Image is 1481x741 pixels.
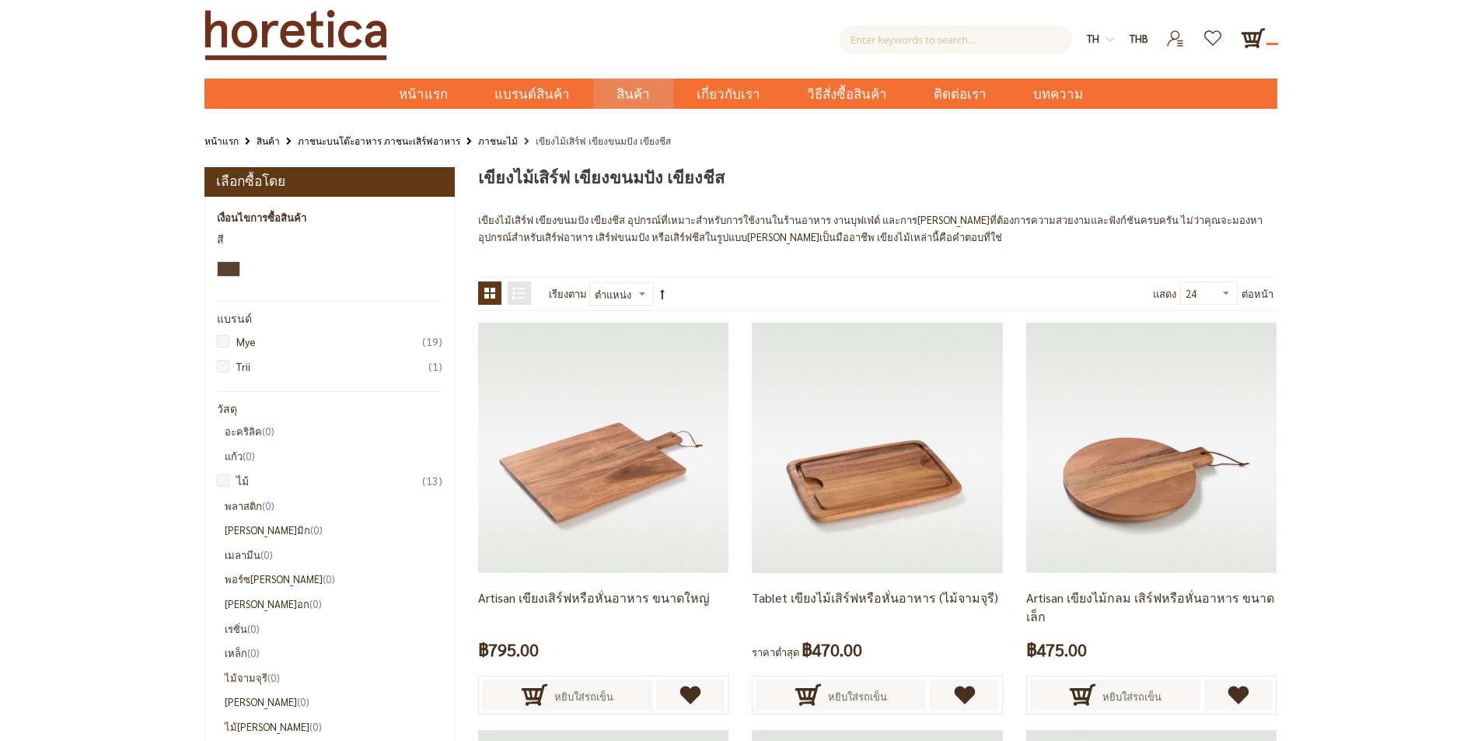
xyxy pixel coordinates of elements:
span: วิธีสั่งซื้อสินค้า [807,79,887,110]
span: 19 [422,333,442,350]
span: 0 [262,499,274,512]
a: เกี่ยวกับเรา [673,79,784,109]
span: ฿470.00 [802,635,862,664]
span: THB [1130,32,1148,45]
span: 0 [243,449,255,463]
a: Artisan เขียงไม้กลม เสิร์ฟหรือหั่นอาหาร ขนาดเล็ก [1026,439,1277,453]
span: แบรนด์สินค้า [494,79,570,110]
a: Trii1 [225,358,443,375]
a: ภาชนะไม้ [478,132,518,149]
span: ฿795.00 [478,635,539,664]
a: รายการโปรด [1195,26,1233,39]
li: เหล็ก [225,645,443,662]
span: หยิบใส่รถเข็น [1102,680,1161,714]
li: พอร์ซ[PERSON_NAME] [225,571,443,588]
a: ภาชนะบนโต๊ะอาหาร ภาชนะเสิร์ฟอาหาร [298,132,460,149]
a: Artisan เขียงไม้กลม เสิร์ฟหรือหั่นอาหาร ขนาดเล็ก [1026,589,1274,624]
strong: ตาราง [478,281,501,305]
span: 0 [309,720,322,733]
img: Artisan เขียงไม้กลม เสิร์ฟหรือหั่นอาหาร ขนาดเล็ก [1026,323,1277,573]
button: หยิบใส่รถเข็น [1030,680,1200,711]
span: หน้าแรก [399,84,448,104]
strong: เขียงไม้เสิร์ฟ เขียงขนมปัง เขียงชีส [536,135,671,147]
a: วิธีสั่งซื้อสินค้า [784,79,910,109]
span: ฿475.00 [1026,635,1087,664]
strong: เลือกซื้อโดย [216,171,285,193]
span: หยิบใส่รถเข็น [554,680,613,714]
li: ไม้จามจุรี [225,669,443,687]
span: 0 [262,425,274,438]
span: 13 [422,472,442,489]
span: บทความ [1033,79,1083,110]
span: 0 [309,597,322,610]
span: 0 [267,671,280,684]
a: แบรนด์สินค้า [471,79,593,109]
img: Horetica.com [204,9,387,61]
li: [PERSON_NAME]มิก [225,522,443,539]
img: dropdown-icon.svg [1106,36,1114,44]
li: ไม้[PERSON_NAME] [225,718,443,736]
a: เพิ่มไปยังรายการโปรด [930,680,999,711]
div: แบรนด์ [217,313,443,325]
button: หยิบใส่รถเข็น [756,680,926,711]
span: แสดง [1153,287,1176,300]
span: ต่อหน้า [1242,281,1273,306]
button: หยิบใส่รถเข็น [482,680,652,711]
a: ติดต่อเรา [910,79,1010,109]
span: เขียงไม้เสิร์ฟ เขียงขนมปัง เขียงชีส [478,165,725,190]
div: วัสดุ [217,404,443,415]
a: หน้าแรก [375,79,471,109]
li: อะคริลิค [225,423,443,440]
a: Tablet เขียงไม้เสิร์ฟหรือหั่นอาหาร (ไม้จามจุรี) [752,439,1002,453]
span: หยิบใส่รถเข็น [828,680,887,714]
li: [PERSON_NAME]อก [225,596,443,613]
a: สินค้า [593,79,673,109]
span: เกี่ยวกับเรา [697,79,760,110]
span: 0 [247,646,260,659]
a: Tablet เขียงไม้เสิร์ฟหรือหั่นอาหาร (ไม้จามจุรี) [752,589,998,606]
li: เมลามีน [225,547,443,564]
li: [PERSON_NAME] [225,694,443,711]
a: Artisan เขียงเสิร์ฟหรือหั่นอาหาร ขนาดใหญ่ [478,439,728,453]
a: เพิ่มไปยังรายการโปรด [656,680,725,711]
span: 0 [310,523,323,537]
div: สี [217,234,443,246]
li: แก้ว [225,448,443,465]
span: 1 [428,358,442,375]
strong: เงื่อนไขการซื้อสินค้า [217,209,306,226]
span: 0 [323,572,335,585]
a: Artisan เขียงเสิร์ฟหรือหั่นอาหาร ขนาดใหญ่ [478,589,710,606]
a: Mye19 [225,333,443,350]
li: เรซิ่น [225,620,443,638]
span: 0 [260,548,273,561]
span: สินค้า [617,79,650,110]
span: 0 [247,622,260,635]
a: เข้าสู่ระบบ [1157,26,1195,39]
img: Artisan เขียงเสิร์ฟหรือหั่นอาหาร ขนาดใหญ่ [478,323,728,573]
span: ราคาต่ำสุด [752,645,799,659]
span: ติดต่อเรา [934,79,987,110]
a: ไม้13 [225,472,443,489]
label: เรียงตาม [549,281,587,306]
span: 0 [297,695,309,708]
div: เขียงไม้เสิร์ฟ เขียงขนมปัง เขียงชีส อุปกรณ์ที่เหมาะสำหรับการใช้งานในร้านอาหาร งานบุฟเฟ่ต์ และการ[... [478,211,1277,245]
img: Tablet เขียงไม้เสิร์ฟหรือหั่นอาหาร (ไม้จามจุรี) [752,323,1002,573]
a: สินค้า [257,132,280,149]
a: หน้าแรก [204,132,239,149]
span: th [1087,32,1099,45]
li: พลาสติก [225,498,443,515]
a: เพิ่มไปยังรายการโปรด [1204,680,1273,711]
a: บทความ [1010,79,1106,109]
